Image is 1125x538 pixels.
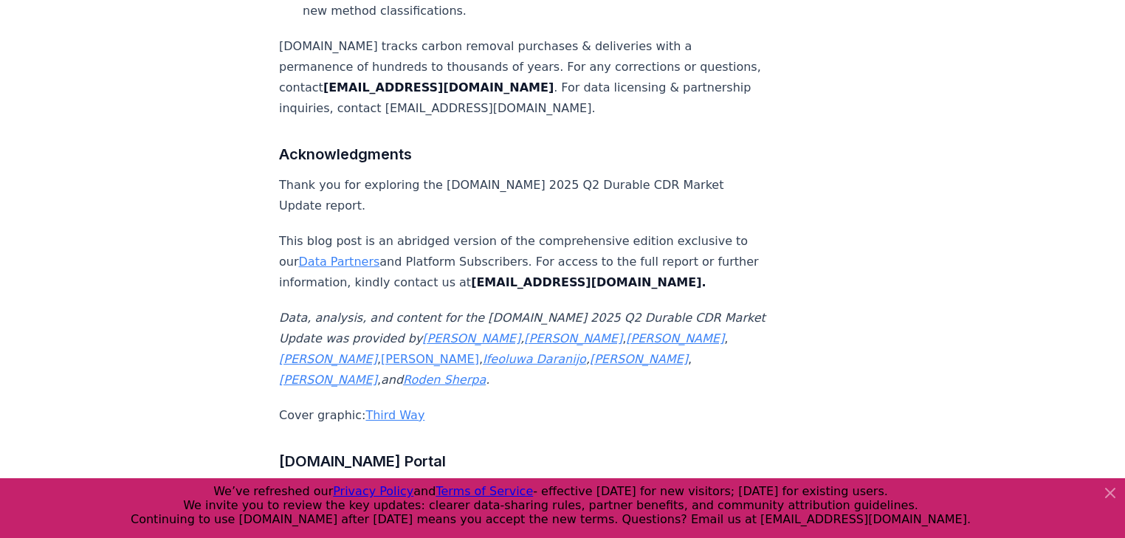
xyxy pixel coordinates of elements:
[381,373,489,387] em: and .
[323,80,554,94] strong: [EMAIL_ADDRESS][DOMAIN_NAME]
[279,231,768,293] p: This blog post is an abridged version of the comprehensive edition exclusive to our and Platform ...
[279,449,768,473] h3: [DOMAIN_NAME] Portal
[483,352,688,366] em: ,
[483,352,586,366] a: Ifeoluwa Daranijo
[279,352,377,366] a: [PERSON_NAME]
[365,408,424,422] a: Third Way
[403,373,486,387] a: Roden Sherpa
[626,331,724,345] a: [PERSON_NAME]
[279,373,377,387] a: [PERSON_NAME]
[279,36,768,119] p: [DOMAIN_NAME] tracks carbon removal purchases & deliveries with a permanence of hundreds to thous...
[279,175,768,216] p: Thank you for exploring the [DOMAIN_NAME] 2025 Q2 Durable CDR Market Update report.
[471,275,706,289] strong: [EMAIL_ADDRESS][DOMAIN_NAME].
[279,142,768,166] h3: Acknowledgments
[279,311,766,345] em: Data, analysis, and content for the [DOMAIN_NAME] 2025 Q2 Durable CDR Market Update was provided ...
[590,352,688,366] a: [PERSON_NAME]
[279,308,768,390] p: , , , , , ,
[524,331,622,345] a: [PERSON_NAME]
[422,331,520,345] a: [PERSON_NAME]
[381,352,479,366] a: [PERSON_NAME]
[299,255,380,269] a: Data Partners
[279,405,768,426] p: Cover graphic:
